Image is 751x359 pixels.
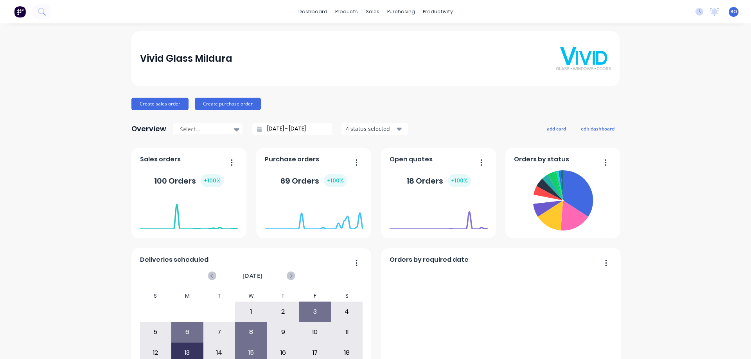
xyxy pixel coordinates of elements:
div: + 100 % [448,174,471,187]
div: 100 Orders [154,174,224,187]
div: Overview [131,121,166,137]
div: 3 [299,302,331,321]
span: Deliveries scheduled [140,255,208,264]
span: Sales orders [140,155,181,164]
button: Create purchase order [195,98,261,110]
button: Create sales order [131,98,189,110]
div: productivity [419,6,457,18]
div: T [267,290,299,302]
div: 10 [299,322,331,342]
div: purchasing [383,6,419,18]
div: products [331,6,362,18]
div: 4 status selected [346,125,395,133]
div: 18 Orders [406,174,471,187]
span: Purchase orders [265,155,319,164]
div: + 100 % [324,174,347,187]
div: S [331,290,363,302]
div: M [171,290,203,302]
div: sales [362,6,383,18]
button: edit dashboard [576,123,620,134]
button: 4 status selected [341,123,408,135]
button: add card [542,123,571,134]
span: Orders by status [514,155,569,164]
div: F [299,290,331,302]
img: Factory [14,6,26,18]
div: 69 Orders [280,174,347,187]
div: 6 [172,322,203,342]
div: 9 [268,322,299,342]
div: + 100 % [201,174,224,187]
div: W [235,290,267,302]
div: 2 [268,302,299,321]
span: [DATE] [243,271,263,280]
div: 11 [331,322,363,342]
a: dashboard [295,6,331,18]
span: Open quotes [390,155,433,164]
div: 5 [140,322,171,342]
span: BO [730,8,737,15]
div: 4 [331,302,363,321]
div: S [140,290,172,302]
span: Orders by required date [390,255,469,264]
div: T [203,290,235,302]
div: Vivid Glass Mildura [140,51,232,66]
img: Vivid Glass Mildura [556,47,611,70]
div: 8 [235,322,267,342]
div: 7 [204,322,235,342]
div: 1 [235,302,267,321]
